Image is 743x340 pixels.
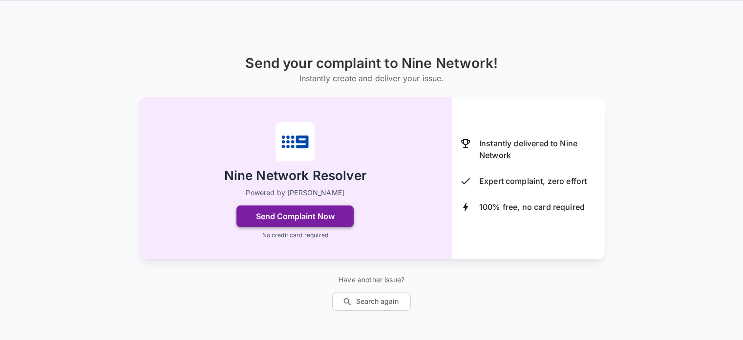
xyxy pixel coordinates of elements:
h1: Send your complaint to Nine Network! [245,55,497,71]
p: No credit card required [262,231,328,240]
p: Instantly delivered to Nine Network [479,137,597,161]
p: Expert complaint, zero effort [479,175,587,187]
p: 100% free, no card required [479,201,585,213]
p: Powered by [PERSON_NAME] [246,188,344,198]
p: Have another issue? [332,275,411,285]
h2: Nine Network Resolver [224,167,366,184]
h6: Instantly create and deliver your issue. [245,71,497,85]
button: Search again [332,293,411,311]
img: Nine Network [276,122,315,161]
button: Send Complaint Now [236,205,354,227]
